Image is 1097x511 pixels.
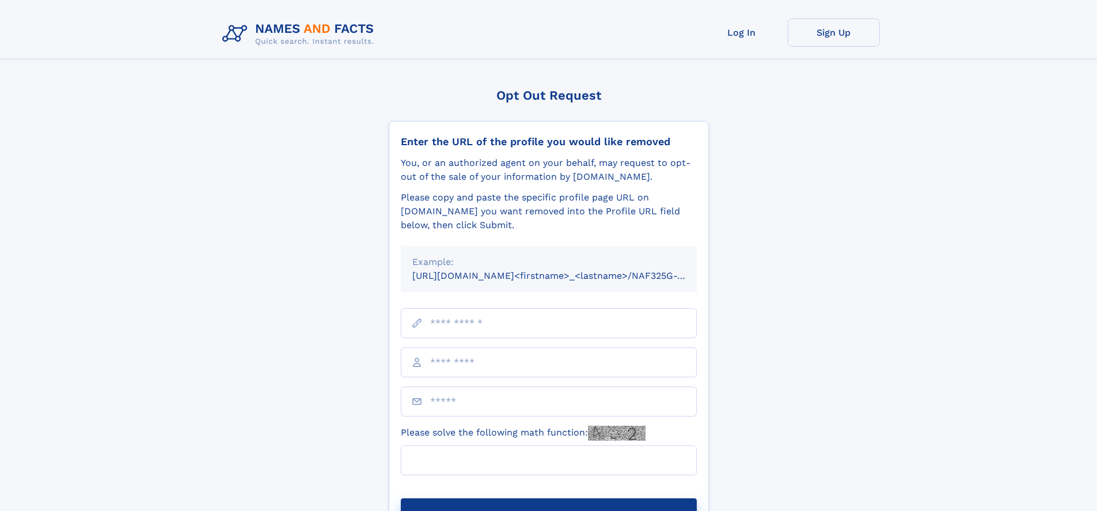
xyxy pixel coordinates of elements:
[412,270,719,281] small: [URL][DOMAIN_NAME]<firstname>_<lastname>/NAF325G-xxxxxxxx
[389,88,709,103] div: Opt Out Request
[218,18,384,50] img: Logo Names and Facts
[401,426,646,441] label: Please solve the following math function:
[788,18,880,47] a: Sign Up
[401,135,697,148] div: Enter the URL of the profile you would like removed
[412,255,685,269] div: Example:
[696,18,788,47] a: Log In
[401,191,697,232] div: Please copy and paste the specific profile page URL on [DOMAIN_NAME] you want removed into the Pr...
[401,156,697,184] div: You, or an authorized agent on your behalf, may request to opt-out of the sale of your informatio...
